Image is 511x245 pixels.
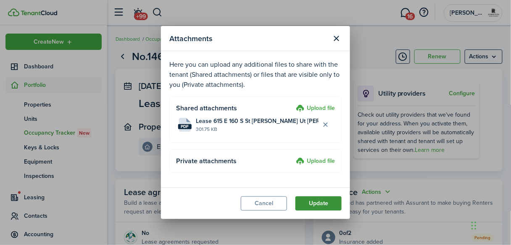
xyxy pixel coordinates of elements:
[178,124,192,129] file-extension: pdf
[469,205,511,245] iframe: Chat Widget
[196,125,319,133] file-size: 301.75 KB
[319,118,333,132] button: Delete file
[178,118,192,132] file-icon: File
[295,196,342,211] button: Update
[169,30,327,47] modal-title: Attachments
[176,103,293,113] h4: Shared attachments
[169,60,342,90] p: Here you can upload any additional files to share with the tenant (Shared attachments) or files t...
[241,196,287,211] button: Cancel
[176,156,293,166] h4: Private attachments
[329,31,344,46] button: Close modal
[471,213,477,238] div: Drag
[196,117,319,125] span: Lease 615 E 160 S St [PERSON_NAME] Ut [PERSON_NAME] [PERSON_NAME] [DATE] to [DATE].pdf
